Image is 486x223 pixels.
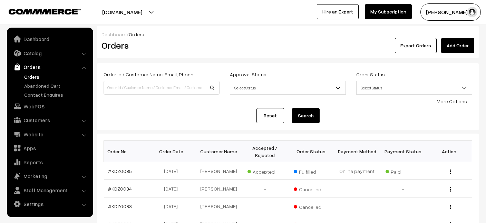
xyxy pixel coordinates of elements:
th: Order Status [288,141,334,162]
img: Menu [450,169,451,174]
td: - [380,180,426,197]
td: - [242,197,288,215]
a: Customers [9,114,91,126]
span: Paid [386,166,420,175]
a: Add Order [441,38,474,53]
span: Fulfilled [294,166,328,175]
a: Orders [22,73,91,80]
img: COMMMERCE [9,9,81,14]
a: Hire an Expert [317,4,359,19]
th: Action [426,141,472,162]
span: Select Status [356,81,472,95]
a: Apps [9,142,91,154]
td: - [380,197,426,215]
div: / [101,31,474,38]
a: Settings [9,198,91,210]
a: Website [9,128,91,140]
a: #KDZ0084 [108,186,132,192]
a: Marketing [9,170,91,182]
th: Payment Status [380,141,426,162]
button: Search [292,108,320,123]
button: [DOMAIN_NAME] [78,3,166,21]
td: [PERSON_NAME] [196,180,242,197]
a: Abandoned Cart [22,82,91,89]
span: Select Status [357,82,472,94]
a: Orders [9,61,91,73]
td: [DATE] [150,197,196,215]
span: Cancelled [294,184,328,193]
span: Cancelled [294,202,328,211]
label: Order Status [356,71,385,78]
img: Menu [450,187,451,192]
th: Accepted / Rejected [242,141,288,162]
a: Catalog [9,47,91,59]
td: [PERSON_NAME] [196,162,242,180]
a: #KDZ0085 [108,168,132,174]
button: [PERSON_NAME] S… [420,3,481,21]
th: Payment Method [334,141,380,162]
th: Order No [104,141,150,162]
a: WebPOS [9,100,91,113]
td: [DATE] [150,180,196,197]
a: Reports [9,156,91,168]
span: Select Status [230,82,346,94]
img: Menu [450,205,451,209]
a: Staff Management [9,184,91,196]
td: [DATE] [150,162,196,180]
a: COMMMERCE [9,7,69,15]
h2: Orders [101,40,219,51]
span: Orders [129,31,144,37]
a: Dashboard [101,31,127,37]
label: Approval Status [230,71,266,78]
span: Select Status [230,81,346,95]
th: Order Date [150,141,196,162]
a: My Subscription [365,4,412,19]
td: Online payment [334,162,380,180]
td: - [242,180,288,197]
span: Accepted [247,166,282,175]
button: Export Orders [395,38,437,53]
label: Order Id / Customer Name, Email, Phone [104,71,193,78]
a: Contact Enquires [22,91,91,98]
a: Dashboard [9,33,91,45]
th: Customer Name [196,141,242,162]
td: [PERSON_NAME] [196,197,242,215]
a: Reset [256,108,284,123]
a: #KDZ0083 [108,203,132,209]
a: More Options [437,98,467,104]
img: user [467,7,477,17]
input: Order Id / Customer Name / Customer Email / Customer Phone [104,81,220,95]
